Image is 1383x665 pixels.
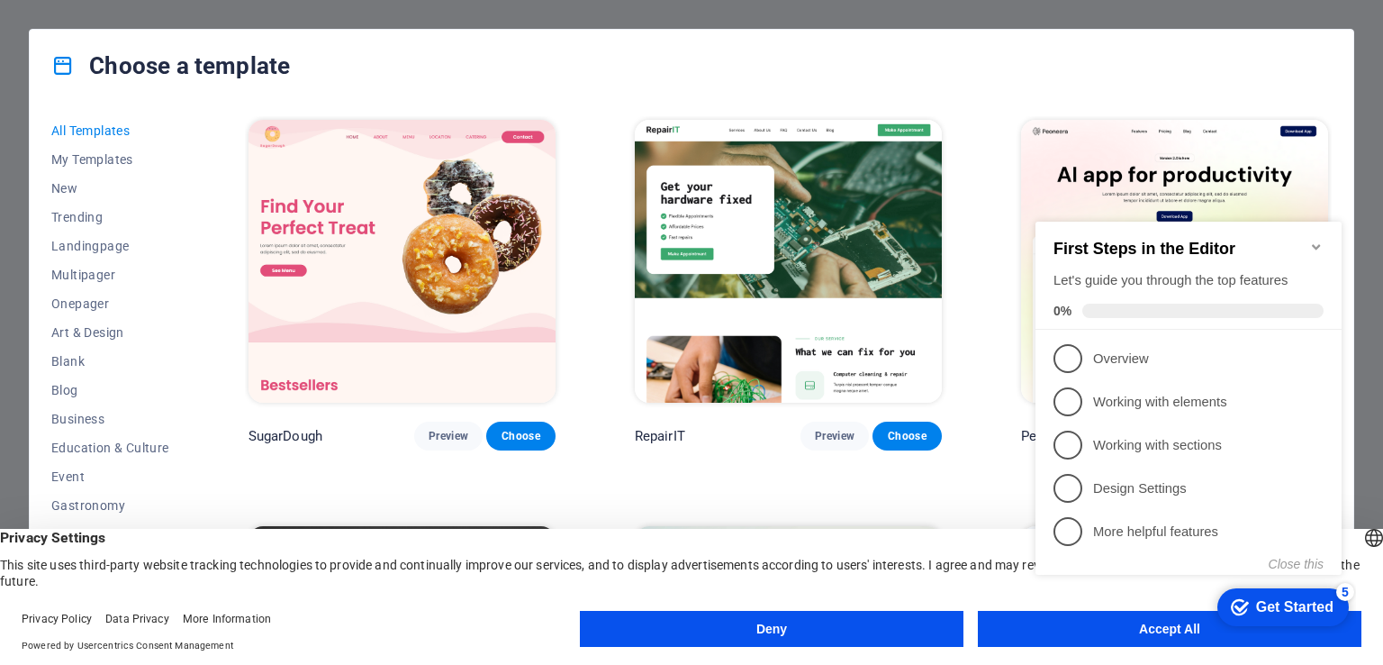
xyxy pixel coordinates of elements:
button: My Templates [51,145,169,174]
span: Onepager [51,296,169,311]
span: Preview [815,429,854,443]
li: More helpful features [7,315,313,359]
span: Art & Design [51,325,169,340]
div: Minimize checklist [281,45,295,59]
button: New [51,174,169,203]
p: Working with sections [65,241,281,260]
button: Trending [51,203,169,232]
p: RepairIT [635,427,685,445]
li: Working with elements [7,186,313,229]
span: Event [51,469,169,484]
button: All Templates [51,116,169,145]
h4: Choose a template [51,51,290,80]
button: Multipager [51,260,169,289]
div: Get Started [228,405,305,421]
span: 0% [25,109,54,123]
span: Choose [887,429,927,443]
button: Preview [800,422,869,451]
button: Choose [872,422,941,451]
p: SugarDough [249,427,322,445]
span: Education & Culture [51,441,169,455]
p: Peoneera [1021,427,1079,445]
span: Gastronomy [51,498,169,513]
img: RepairIT [635,120,942,403]
span: Multipager [51,268,169,282]
span: My Templates [51,152,169,167]
button: Landingpage [51,232,169,260]
div: Get Started 5 items remaining, 0% complete [189,394,321,432]
span: All Templates [51,123,169,138]
button: Education & Culture [51,433,169,462]
p: More helpful features [65,328,281,347]
li: Overview [7,142,313,186]
p: Working with elements [65,198,281,217]
button: Event [51,462,169,491]
span: Trending [51,210,169,224]
p: Design Settings [65,285,281,304]
li: Design Settings [7,272,313,315]
img: SugarDough [249,120,556,403]
span: Blog [51,383,169,397]
span: Business [51,412,169,426]
li: Working with sections [7,229,313,272]
button: Art & Design [51,318,169,347]
button: Choose [486,422,555,451]
button: Close this [240,362,295,377]
img: Peoneera [1021,120,1328,403]
div: 5 [308,388,326,406]
button: Business [51,405,169,433]
p: Overview [65,155,281,174]
button: Onepager [51,289,169,318]
button: Blank [51,347,169,376]
button: Blog [51,376,169,405]
span: Preview [429,429,468,443]
button: Preview [414,422,483,451]
h2: First Steps in the Editor [25,45,295,64]
button: Gastronomy [51,491,169,520]
span: Choose [501,429,540,443]
button: Health [51,520,169,549]
span: New [51,181,169,196]
span: Blank [51,354,169,369]
span: Landingpage [51,239,169,253]
div: Let's guide you through the top features [25,77,295,96]
span: Health [51,527,169,542]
